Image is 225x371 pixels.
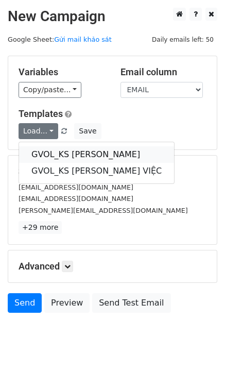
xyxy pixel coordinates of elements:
small: [PERSON_NAME][EMAIL_ADDRESS][DOMAIN_NAME] [19,207,188,214]
span: Daily emails left: 50 [148,34,217,45]
div: Tiện ích trò chuyện [174,322,225,371]
a: Send [8,293,42,313]
a: Gửi mail khảo sát [54,36,112,43]
a: Templates [19,108,63,119]
a: GVOL_KS [PERSON_NAME] VIỆC [19,163,174,179]
small: [EMAIL_ADDRESS][DOMAIN_NAME] [19,195,133,203]
a: Preview [44,293,90,313]
h5: Email column [120,66,207,78]
a: Copy/paste... [19,82,81,98]
small: Google Sheet: [8,36,112,43]
h5: Advanced [19,261,206,272]
small: [EMAIL_ADDRESS][DOMAIN_NAME] [19,183,133,191]
a: Daily emails left: 50 [148,36,217,43]
a: Send Test Email [92,293,170,313]
iframe: Chat Widget [174,322,225,371]
a: Load... [19,123,58,139]
a: GVOL_KS [PERSON_NAME] [19,146,174,163]
button: Save [74,123,101,139]
h5: Variables [19,66,105,78]
h2: New Campaign [8,8,217,25]
a: +29 more [19,221,62,234]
